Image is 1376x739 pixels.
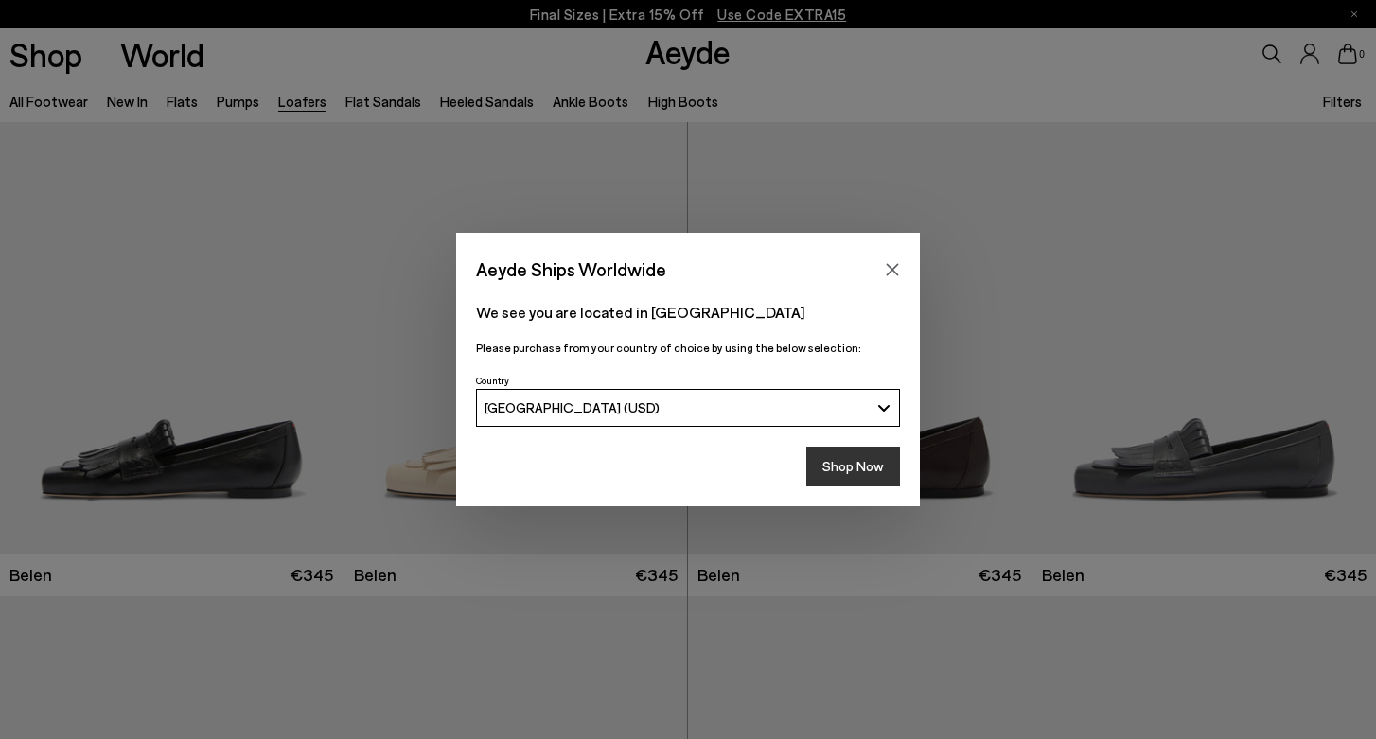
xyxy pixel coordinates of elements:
[476,253,666,286] span: Aeyde Ships Worldwide
[878,255,907,284] button: Close
[806,447,900,486] button: Shop Now
[485,399,660,415] span: [GEOGRAPHIC_DATA] (USD)
[476,301,900,324] p: We see you are located in [GEOGRAPHIC_DATA]
[476,375,509,386] span: Country
[476,339,900,357] p: Please purchase from your country of choice by using the below selection:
